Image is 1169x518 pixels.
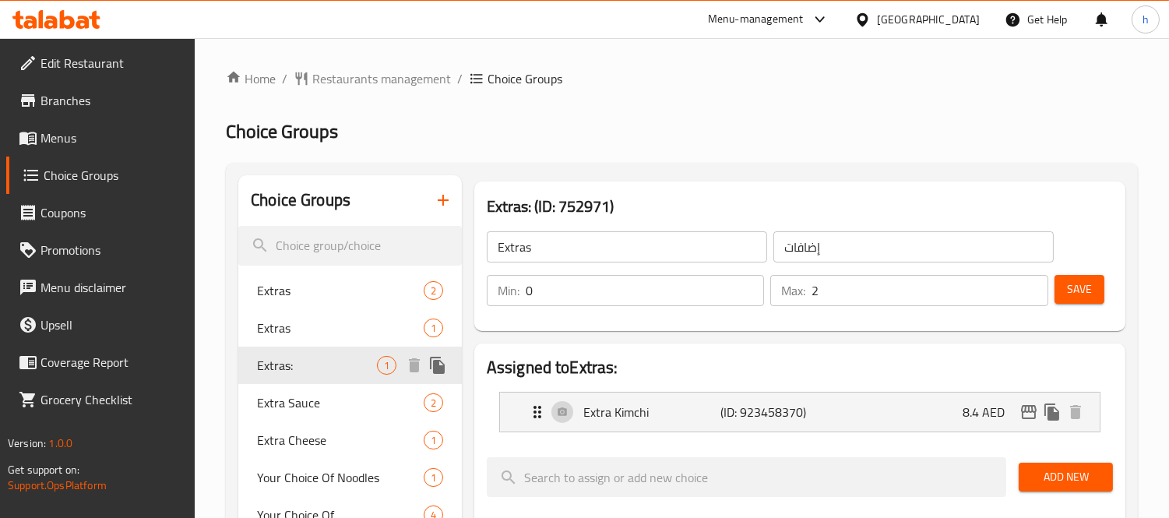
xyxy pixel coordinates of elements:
p: Max: [781,281,805,300]
span: Extra Sauce [257,393,424,412]
div: Choices [424,393,443,412]
div: Menu-management [708,10,804,29]
span: 1 [424,433,442,448]
div: Choices [424,319,443,337]
h3: Extras: (ID: 752971) [487,194,1113,219]
a: Support.OpsPlatform [8,475,107,495]
span: Extras [257,319,424,337]
span: Edit Restaurant [40,54,183,72]
span: 1 [378,358,396,373]
span: Your Choice Of Noodles [257,468,424,487]
div: Choices [424,468,443,487]
span: Menu disclaimer [40,278,183,297]
div: Extras:1deleteduplicate [238,347,462,384]
span: Coupons [40,203,183,222]
button: duplicate [426,354,449,377]
span: Save [1067,280,1092,299]
span: Grocery Checklist [40,390,183,409]
div: Choices [424,431,443,449]
li: Expand [487,386,1113,439]
span: Choice Groups [488,69,562,88]
span: Menus [40,129,183,147]
span: Promotions [40,241,183,259]
div: Choices [424,281,443,300]
span: 2 [424,284,442,298]
span: Choice Groups [226,114,338,149]
h2: Assigned to Extras: [487,356,1113,379]
span: Branches [40,91,183,110]
div: Extra Sauce2 [238,384,462,421]
p: (ID: 923458370) [720,403,812,421]
a: Promotions [6,231,195,269]
nav: breadcrumb [226,69,1138,88]
span: Coverage Report [40,353,183,372]
div: Your Choice Of Noodles1 [238,459,462,496]
a: Menus [6,119,195,157]
span: Choice Groups [44,166,183,185]
h2: Choice Groups [251,189,350,212]
div: [GEOGRAPHIC_DATA] [877,11,980,28]
li: / [282,69,287,88]
span: Get support on: [8,460,79,480]
a: Restaurants management [294,69,451,88]
a: Choice Groups [6,157,195,194]
a: Branches [6,82,195,119]
span: Restaurants management [312,69,451,88]
a: Edit Restaurant [6,44,195,82]
span: Add New [1031,467,1100,487]
div: Choices [377,356,396,375]
button: Save [1055,275,1104,304]
a: Upsell [6,306,195,344]
a: Menu disclaimer [6,269,195,306]
button: edit [1017,400,1040,424]
a: Coverage Report [6,344,195,381]
button: delete [403,354,426,377]
p: Min: [498,281,519,300]
input: search [238,226,462,266]
a: Coupons [6,194,195,231]
span: Extras [257,281,424,300]
span: Extras: [257,356,377,375]
a: Home [226,69,276,88]
span: 1 [424,321,442,336]
div: Extra Cheese1 [238,421,462,459]
button: Add New [1019,463,1113,492]
p: 8.4 AED [963,403,1017,421]
button: delete [1064,400,1087,424]
a: Grocery Checklist [6,381,195,418]
span: Extra Cheese [257,431,424,449]
li: / [457,69,463,88]
div: Extras2 [238,272,462,309]
span: 1 [424,470,442,485]
input: search [487,457,1006,497]
span: 2 [424,396,442,411]
span: h [1143,11,1149,28]
p: Extra Kimchi [583,403,720,421]
div: Extras1 [238,309,462,347]
span: Version: [8,433,46,453]
span: 1.0.0 [48,433,72,453]
span: Upsell [40,315,183,334]
div: Expand [500,393,1100,432]
button: duplicate [1040,400,1064,424]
